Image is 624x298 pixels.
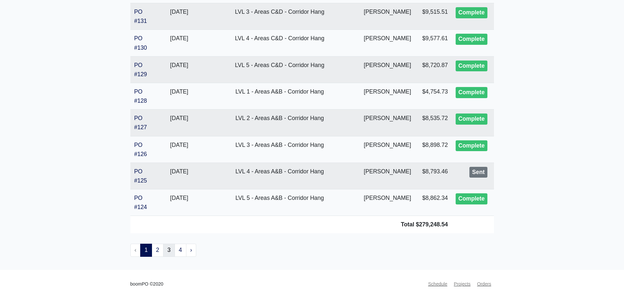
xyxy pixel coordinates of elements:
td: LVL 4 - Areas C&D - Corridor Hang [199,30,360,56]
td: [DATE] [159,189,199,216]
td: LVL 5 - Areas A&B - Corridor Hang [199,189,360,216]
a: Schedule [425,278,450,290]
div: Complete [456,140,487,151]
span: 1 [140,244,152,257]
td: [DATE] [159,83,199,109]
a: PO #129 [134,62,147,78]
td: [DATE] [159,110,199,136]
td: [PERSON_NAME] [360,83,415,109]
td: $9,515.51 [415,3,452,30]
td: LVL 2 - Areas A&B - Corridor Hang [199,110,360,136]
a: 2 [152,244,163,257]
td: Total $279,248.54 [130,216,452,233]
a: Projects [451,278,473,290]
td: [PERSON_NAME] [360,163,415,189]
a: PO #127 [134,115,147,131]
td: LVL 1 - Areas A&B - Corridor Hang [199,83,360,109]
td: [PERSON_NAME] [360,56,415,83]
td: [PERSON_NAME] [360,136,415,163]
a: PO #131 [134,9,147,24]
a: 4 [175,244,186,257]
td: $8,793.46 [415,163,452,189]
td: [PERSON_NAME] [360,3,415,30]
td: [DATE] [159,30,199,56]
div: Sent [469,167,487,178]
a: PO #126 [134,142,147,157]
td: $8,535.72 [415,110,452,136]
li: « Previous [130,244,141,257]
a: Orders [474,278,494,290]
td: LVL 5 - Areas C&D - Corridor Hang [199,56,360,83]
a: PO #130 [134,35,147,51]
td: [DATE] [159,136,199,163]
div: Complete [456,114,487,125]
a: Next » [186,244,197,257]
td: [DATE] [159,163,199,189]
td: LVL 3 - Areas A&B - Corridor Hang [199,136,360,163]
td: $8,898.72 [415,136,452,163]
td: LVL 4 - Areas A&B - Corridor Hang [199,163,360,189]
td: $4,754.73 [415,83,452,109]
td: $8,720.87 [415,56,452,83]
div: Complete [456,87,487,98]
div: Complete [456,7,487,18]
div: Complete [456,61,487,72]
td: [DATE] [159,56,199,83]
td: $9,577.61 [415,30,452,56]
div: Complete [456,34,487,45]
a: PO #125 [134,168,147,184]
div: Complete [456,193,487,204]
a: PO #124 [134,195,147,210]
a: 3 [163,244,175,257]
small: boomPO ©2020 [130,280,163,288]
td: [PERSON_NAME] [360,110,415,136]
td: LVL 3 - Areas C&D - Corridor Hang [199,3,360,30]
td: [PERSON_NAME] [360,189,415,216]
td: [PERSON_NAME] [360,30,415,56]
td: $8,862.34 [415,189,452,216]
td: [DATE] [159,3,199,30]
a: PO #128 [134,88,147,104]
